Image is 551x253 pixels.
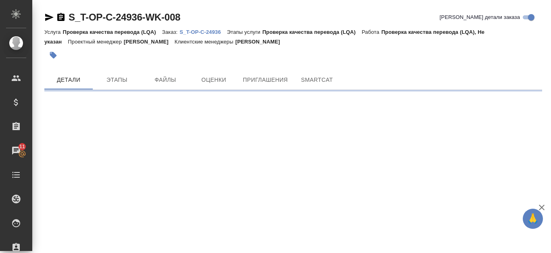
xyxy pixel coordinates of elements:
[362,29,382,35] p: Работа
[44,29,63,35] p: Услуга
[124,39,175,45] p: [PERSON_NAME]
[235,39,286,45] p: [PERSON_NAME]
[523,209,543,229] button: 🙏
[69,12,180,23] a: S_T-OP-C-24936-WK-008
[162,29,179,35] p: Заказ:
[526,210,540,227] span: 🙏
[63,29,162,35] p: Проверка качества перевода (LQA)
[440,13,520,21] span: [PERSON_NAME] детали заказа
[243,75,288,85] span: Приглашения
[15,143,30,151] span: 11
[194,75,233,85] span: Оценки
[44,46,62,64] button: Добавить тэг
[262,29,361,35] p: Проверка качества перевода (LQA)
[56,12,66,22] button: Скопировать ссылку
[179,29,227,35] p: S_T-OP-C-24936
[98,75,136,85] span: Этапы
[49,75,88,85] span: Детали
[2,141,30,161] a: 11
[298,75,336,85] span: SmartCat
[227,29,263,35] p: Этапы услуги
[68,39,123,45] p: Проектный менеджер
[44,12,54,22] button: Скопировать ссылку для ЯМессенджера
[175,39,236,45] p: Клиентские менеджеры
[179,28,227,35] a: S_T-OP-C-24936
[146,75,185,85] span: Файлы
